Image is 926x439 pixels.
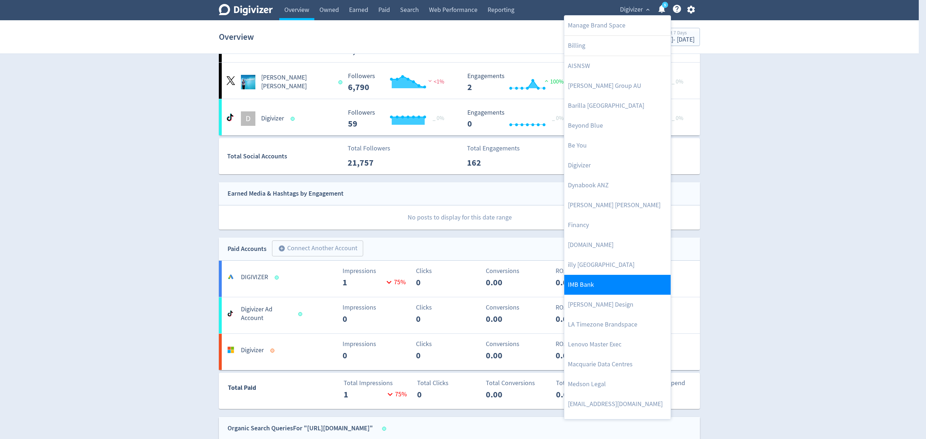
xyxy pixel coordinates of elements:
[564,136,671,155] a: Be You
[564,36,671,56] a: Billing
[564,275,671,295] a: IMB Bank
[564,354,671,374] a: Macquarie Data Centres
[564,414,671,434] a: Optus [PERSON_NAME]
[564,295,671,315] a: [PERSON_NAME] Design
[564,235,671,255] a: [DOMAIN_NAME]
[564,76,671,96] a: [PERSON_NAME] Group AU
[564,195,671,215] a: [PERSON_NAME] [PERSON_NAME]
[564,374,671,394] a: Medson Legal
[564,215,671,235] a: Financy
[564,116,671,136] a: Beyond Blue
[564,96,671,116] a: Barilla [GEOGRAPHIC_DATA]
[564,16,671,35] a: Manage Brand Space
[564,155,671,175] a: Digivizer
[564,334,671,354] a: Lenovo Master Exec
[564,394,671,414] a: [EMAIL_ADDRESS][DOMAIN_NAME]
[564,255,671,275] a: illy [GEOGRAPHIC_DATA]
[564,315,671,334] a: LA Timezone Brandspace
[564,56,671,76] a: AISNSW
[564,175,671,195] a: Dynabook ANZ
